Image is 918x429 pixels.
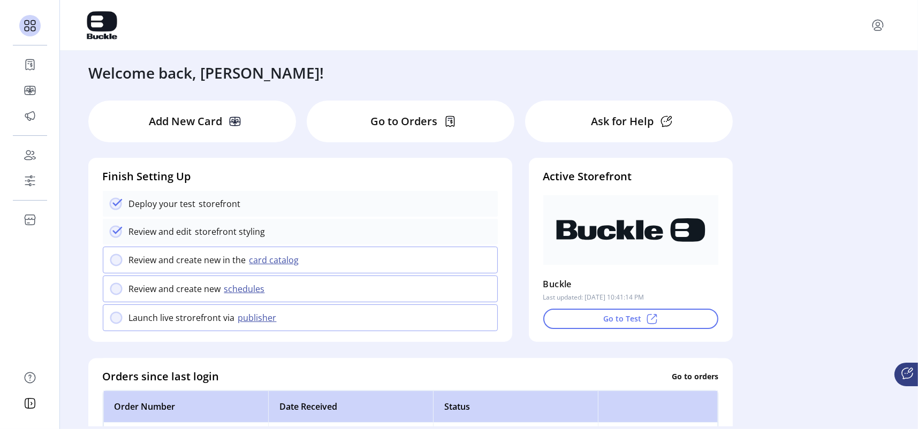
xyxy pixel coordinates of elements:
[246,254,306,266] button: card catalog
[129,311,235,324] p: Launch live strorefront via
[129,225,192,238] p: Review and edit
[869,17,886,34] button: menu
[103,390,268,423] th: Order Number
[543,275,571,293] p: Buckle
[268,390,433,423] th: Date Received
[192,225,265,238] p: storefront styling
[196,197,241,210] p: storefront
[543,309,718,329] button: Go to Test
[221,282,271,295] button: schedules
[591,113,654,129] p: Ask for Help
[149,113,222,129] p: Add New Card
[235,311,283,324] button: publisher
[129,282,221,295] p: Review and create new
[129,254,246,266] p: Review and create new in the
[370,113,437,129] p: Go to Orders
[543,168,718,185] h4: Active Storefront
[672,371,718,382] p: Go to orders
[543,293,644,302] p: Last updated: [DATE] 10:41:14 PM
[103,168,498,185] h4: Finish Setting Up
[81,10,123,40] img: logo
[129,197,196,210] p: Deploy your test
[89,62,324,84] h3: Welcome back, [PERSON_NAME]!
[433,390,598,423] th: Status
[103,369,219,385] h4: Orders since last login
